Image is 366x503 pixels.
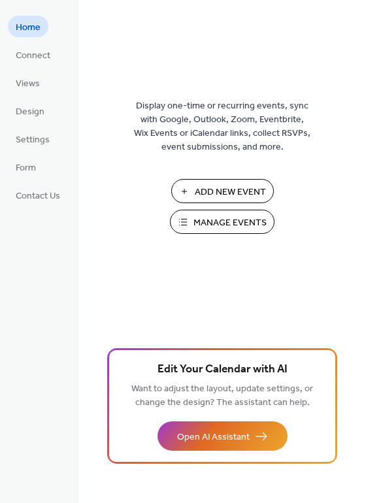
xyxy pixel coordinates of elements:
span: Views [16,77,40,91]
span: Connect [16,49,50,63]
a: Views [8,72,48,93]
a: Contact Us [8,184,68,206]
a: Home [8,16,48,37]
button: Add New Event [171,179,274,203]
a: Form [8,156,44,178]
span: Display one-time or recurring events, sync with Google, Outlook, Zoom, Eventbrite, Wix Events or ... [134,99,310,154]
span: Home [16,21,41,35]
span: Open AI Assistant [177,430,250,444]
span: Contact Us [16,189,60,203]
span: Want to adjust the layout, update settings, or change the design? The assistant can help. [131,380,313,412]
span: Manage Events [193,216,267,230]
a: Design [8,100,52,122]
a: Settings [8,128,58,150]
span: Add New Event [195,186,266,199]
a: Connect [8,44,58,65]
span: Design [16,105,44,119]
button: Open AI Assistant [158,421,288,451]
span: Edit Your Calendar with AI [158,361,288,379]
span: Settings [16,133,50,147]
span: Form [16,161,36,175]
button: Manage Events [170,210,274,234]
